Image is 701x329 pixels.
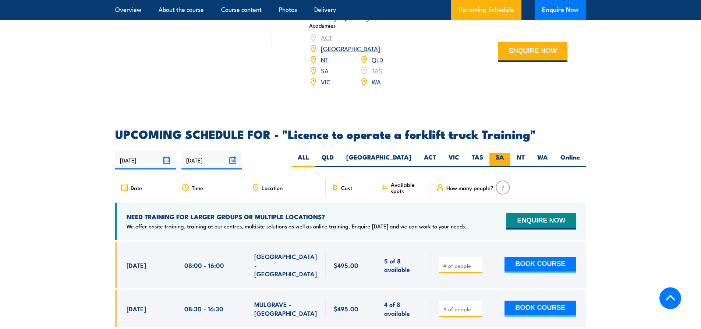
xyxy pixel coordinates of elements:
span: 08:30 - 16:30 [184,304,223,313]
a: VIC [321,77,330,86]
span: [DATE] [127,304,146,313]
a: SA [321,66,329,75]
input: From date [115,151,176,169]
input: To date [181,151,242,169]
button: ENQUIRE NOW [498,42,567,62]
label: VIC [442,153,465,167]
input: # of people [443,262,480,269]
button: BOOK COURSE [504,257,576,273]
a: QLD [372,55,383,64]
span: Time [192,185,203,191]
span: [DATE] [127,261,146,269]
span: MULGRAVE - [GEOGRAPHIC_DATA] [254,300,318,317]
span: 4 of 8 available [384,300,423,317]
h4: NEED TRAINING FOR LARGER GROUPS OR MULTIPLE LOCATIONS? [127,213,467,221]
button: BOOK COURSE [504,301,576,317]
label: WA [531,153,554,167]
label: ACT [418,153,442,167]
span: Location [262,185,283,191]
a: NT [321,55,329,64]
p: We offer onsite training, training at our centres, multisite solutions as well as online training... [127,223,467,230]
span: 5 of 8 available [384,256,423,274]
span: Date [131,185,142,191]
input: # of people [443,305,480,313]
label: QLD [315,153,340,167]
span: 08:00 - 16:00 [184,261,224,269]
h2: UPCOMING SCHEDULE FOR - "Licence to operate a forklift truck Training" [115,129,586,139]
label: NT [510,153,531,167]
a: WA [372,77,381,86]
span: How many people? [446,185,493,191]
label: [GEOGRAPHIC_DATA] [340,153,418,167]
span: Cost [341,185,352,191]
span: $495.00 [334,304,358,313]
span: Available spots [391,181,426,194]
span: [GEOGRAPHIC_DATA] - [GEOGRAPHIC_DATA] [254,252,318,278]
label: ALL [291,153,315,167]
span: $495.00 [334,261,358,269]
a: [GEOGRAPHIC_DATA] [321,44,380,53]
label: Online [554,153,586,167]
label: SA [489,153,510,167]
button: ENQUIRE NOW [506,213,576,230]
label: TAS [465,153,489,167]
